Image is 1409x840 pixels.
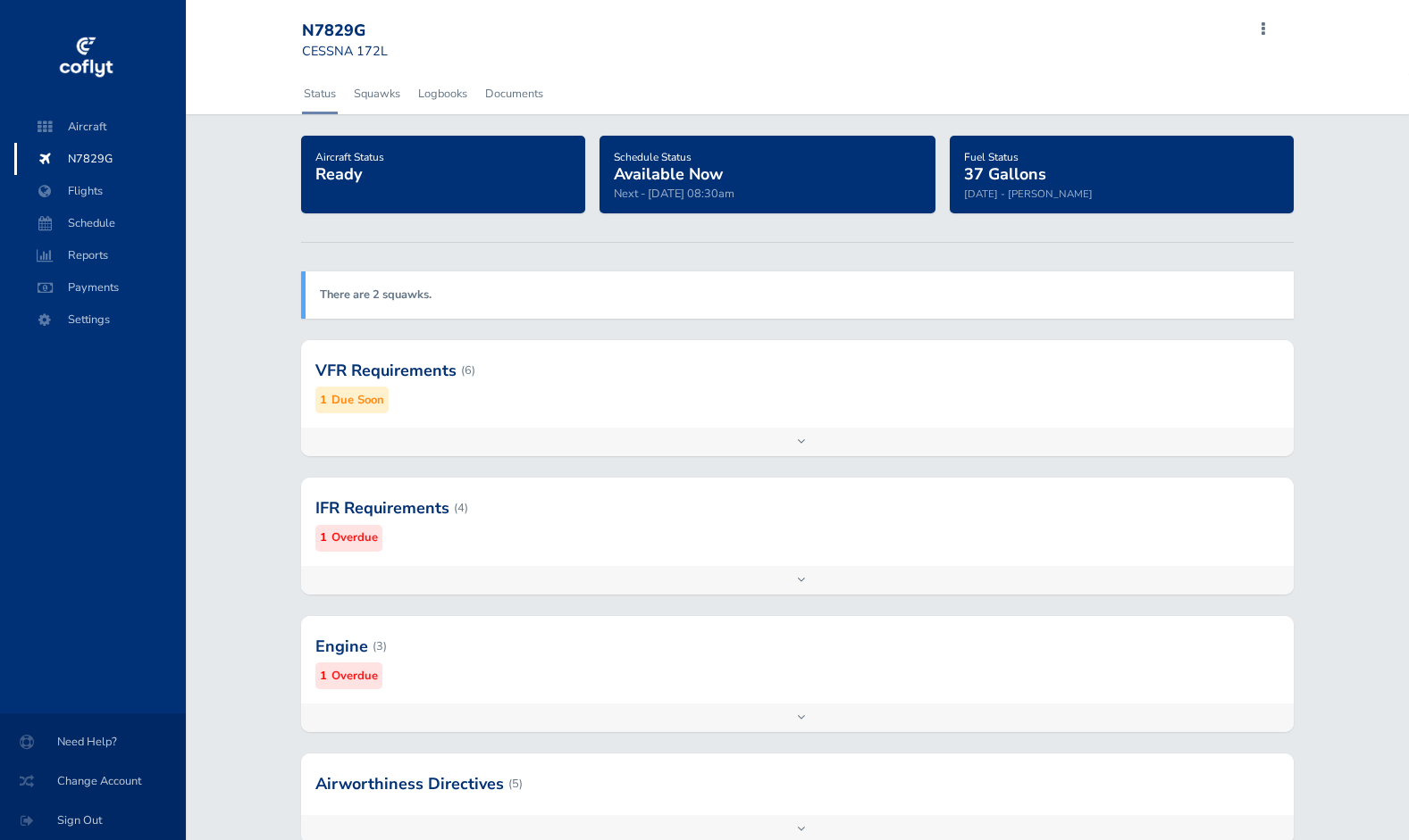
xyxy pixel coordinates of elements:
[32,175,168,207] span: Flights
[32,143,168,175] span: N7829G
[320,287,432,303] a: There are 2 squawks.
[964,163,1046,185] span: 37 Gallons
[32,111,168,143] span: Aircraft
[483,74,545,113] a: Documents
[302,42,388,60] small: CESSNA 172L
[331,391,384,410] small: Due Soon
[21,804,164,836] span: Sign Out
[32,271,168,304] span: Payments
[331,528,378,547] small: Overdue
[315,150,384,164] span: Aircraft Status
[331,667,378,686] small: Overdue
[32,239,168,271] span: Reports
[21,726,164,758] span: Need Help?
[614,150,692,164] span: Schedule Status
[32,304,168,336] span: Settings
[315,163,362,185] span: Ready
[964,187,1093,201] small: [DATE] - [PERSON_NAME]
[302,21,431,41] div: N7829G
[21,765,164,797] span: Change Account
[614,163,723,185] span: Available Now
[32,207,168,239] span: Schedule
[964,150,1019,164] span: Fuel Status
[352,74,402,113] a: Squawks
[614,145,723,186] a: Schedule StatusAvailable Now
[56,31,115,85] img: coflyt logo
[416,74,469,113] a: Logbooks
[302,74,338,113] a: Status
[614,186,734,202] span: Next - [DATE] 08:30am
